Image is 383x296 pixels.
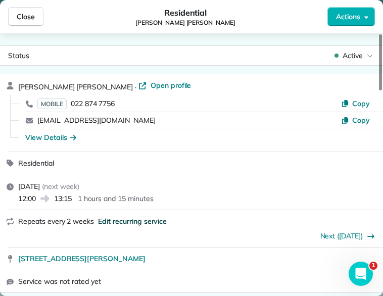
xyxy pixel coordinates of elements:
[98,216,167,226] span: Edit recurring service
[8,7,43,26] button: Close
[352,99,370,108] span: Copy
[25,132,76,142] button: View Details
[78,193,154,204] p: 1 hours and 15 minutes
[349,262,373,286] iframe: Intercom live chat
[341,98,370,109] button: Copy
[352,116,370,125] span: Copy
[369,262,377,270] span: 1
[54,193,72,204] span: 13:15
[18,276,101,286] span: Service was not rated yet
[133,83,138,91] span: ·
[320,231,363,240] a: Next ([DATE])
[138,80,191,90] a: Open profile
[341,115,370,125] button: Copy
[336,12,360,22] span: Actions
[18,254,146,264] span: [STREET_ADDRESS][PERSON_NAME]
[18,217,94,226] span: Repeats every 2 weeks
[71,99,115,108] span: 022 874 7756
[151,80,191,90] span: Open profile
[18,159,54,168] span: Residential
[42,182,80,191] span: ( next week )
[343,51,363,61] span: Active
[37,98,115,109] a: MOBILE022 874 7756
[320,231,375,241] button: Next ([DATE])
[18,82,133,91] span: [PERSON_NAME] [PERSON_NAME]
[17,12,35,22] span: Close
[37,98,67,109] span: MOBILE
[8,51,29,60] span: Status
[18,254,377,264] a: [STREET_ADDRESS][PERSON_NAME]
[18,193,36,204] span: 12:00
[164,7,207,19] span: Residential
[135,19,235,27] span: [PERSON_NAME] [PERSON_NAME]
[18,182,40,191] span: [DATE]
[37,116,156,125] a: [EMAIL_ADDRESS][DOMAIN_NAME]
